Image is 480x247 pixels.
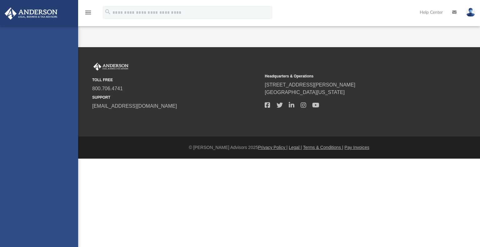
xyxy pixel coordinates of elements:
img: User Pic [466,8,475,17]
a: Pay Invoices [344,145,369,150]
small: TOLL FREE [92,77,260,83]
i: search [104,8,111,15]
img: Anderson Advisors Platinum Portal [92,63,130,71]
i: menu [84,9,92,16]
small: Headquarters & Operations [265,73,433,79]
a: 800.706.4741 [92,86,123,91]
a: [GEOGRAPHIC_DATA][US_STATE] [265,90,345,95]
a: Terms & Conditions | [303,145,343,150]
a: menu [84,12,92,16]
a: Legal | [289,145,302,150]
a: [STREET_ADDRESS][PERSON_NAME] [265,82,355,87]
img: Anderson Advisors Platinum Portal [3,7,59,20]
small: SUPPORT [92,95,260,100]
div: © [PERSON_NAME] Advisors 2025 [78,144,480,151]
a: Privacy Policy | [258,145,288,150]
a: [EMAIL_ADDRESS][DOMAIN_NAME] [92,103,177,109]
